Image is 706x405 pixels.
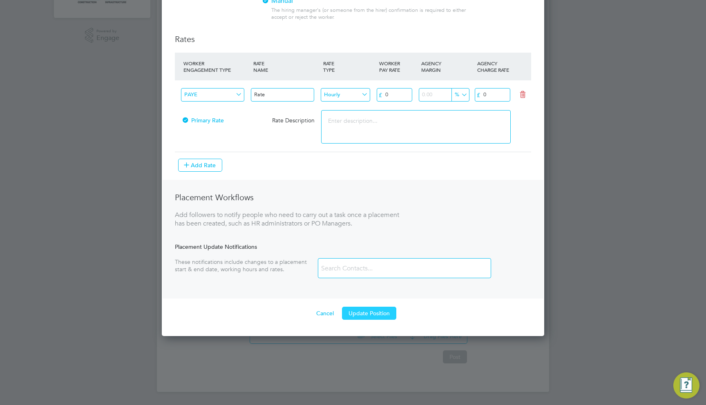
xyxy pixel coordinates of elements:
[271,7,470,21] div: The hiring manager's (or someone from the hirer) confirmation is required to either accept or rej...
[272,117,315,124] span: Rate Description
[175,243,531,250] div: Placement Update Notifications
[251,88,314,102] input: Enter rate name...
[175,258,318,273] div: These notifications include changes to a placement start & end date, working hours and rates.
[251,56,321,77] div: RATE NAME
[475,56,517,77] div: AGENCY CHARGE RATE
[419,88,468,102] input: 0.00
[181,56,251,77] div: WORKER ENGAGEMENT TYPE
[175,34,531,44] h3: Rates
[451,88,469,102] input: Search for...
[181,88,244,102] input: Select one
[178,159,222,172] button: Add Rate
[673,372,699,398] button: Engage Resource Center
[377,88,412,102] input: 0.00
[321,88,370,102] input: Select one
[419,56,475,77] div: AGENCY MARGIN
[475,88,510,102] input: 0.00
[377,56,419,77] div: WORKER PAY RATE
[321,56,377,77] div: RATE TYPE
[377,90,384,100] div: £
[318,261,416,276] input: Search Contacts...
[175,211,400,228] div: Add followers to notify people who need to carry out a task once a placement has been created, su...
[310,307,340,320] button: Cancel
[181,117,224,124] span: Primary Rate
[175,192,400,203] h3: Placement Workflows
[475,90,482,100] div: £
[342,307,396,320] button: Update Position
